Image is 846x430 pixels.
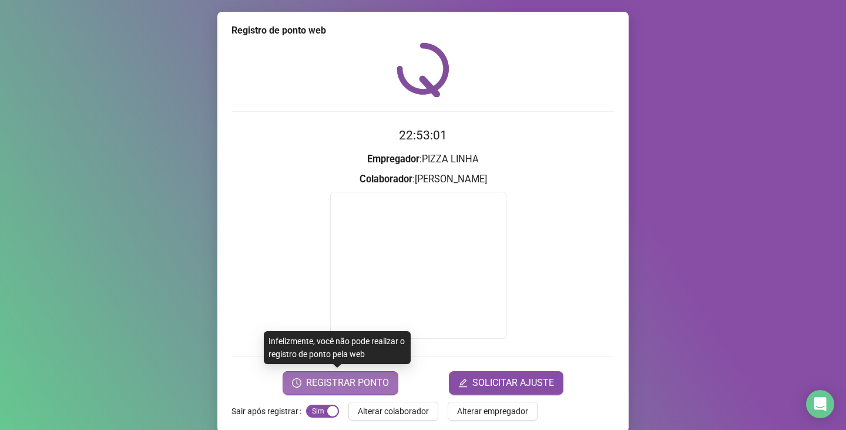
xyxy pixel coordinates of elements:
[457,405,528,418] span: Alterar empregador
[472,376,554,390] span: SOLICITAR AJUSTE
[397,42,449,97] img: QRPoint
[806,390,834,418] div: Open Intercom Messenger
[231,172,615,187] h3: : [PERSON_NAME]
[283,371,398,395] button: REGISTRAR PONTO
[348,402,438,421] button: Alterar colaborador
[358,405,429,418] span: Alterar colaborador
[449,371,563,395] button: editSOLICITAR AJUSTE
[292,378,301,388] span: clock-circle
[458,378,468,388] span: edit
[306,376,389,390] span: REGISTRAR PONTO
[231,24,615,38] div: Registro de ponto web
[399,128,447,142] time: 22:53:01
[231,152,615,167] h3: : PIZZA LINHA
[360,174,412,185] strong: Colaborador
[231,402,306,421] label: Sair após registrar
[264,331,411,364] div: Infelizmente, você não pode realizar o registro de ponto pela web
[448,402,538,421] button: Alterar empregador
[367,154,419,165] strong: Empregador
